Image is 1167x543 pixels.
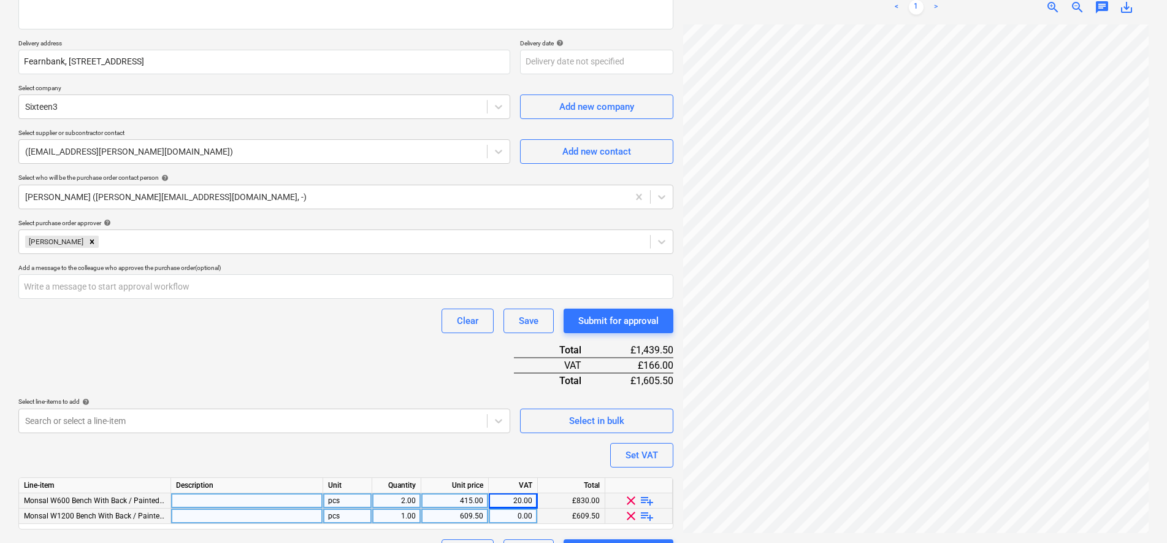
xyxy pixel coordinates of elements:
[18,274,673,299] input: Write a message to start approval workflow
[159,174,169,182] span: help
[1106,484,1167,543] iframe: Chat Widget
[25,236,85,248] div: [PERSON_NAME]
[640,493,654,508] span: playlist_add
[80,398,90,406] span: help
[377,493,416,509] div: 2.00
[24,512,359,520] span: Monsal W1200 Bench With Back / Painted Jet Black Wood Legs / D590 x W1200 x H820 x SH460mm
[514,373,601,388] div: Total
[538,509,605,524] div: £609.50
[323,478,372,493] div: Unit
[562,144,631,160] div: Add new contact
[18,264,673,272] div: Add a message to the colleague who approves the purchase order (optional)
[578,313,659,329] div: Submit for approval
[323,509,372,524] div: pcs
[101,219,111,226] span: help
[559,99,634,115] div: Add new company
[18,398,510,406] div: Select line-items to add
[564,309,673,333] button: Submit for approval
[640,509,654,523] span: playlist_add
[489,478,538,493] div: VAT
[171,478,323,493] div: Description
[601,343,673,358] div: £1,439.50
[538,493,605,509] div: £830.00
[514,358,601,373] div: VAT
[372,478,421,493] div: Quantity
[85,236,99,248] div: Remove Rebecca Revell
[18,174,673,182] div: Select who will be the purchase order contact person
[442,309,494,333] button: Clear
[569,413,624,429] div: Select in bulk
[457,313,478,329] div: Clear
[426,493,483,509] div: 415.00
[514,343,601,358] div: Total
[421,478,489,493] div: Unit price
[18,129,510,139] p: Select supplier or subcontractor contact
[494,509,532,524] div: 0.00
[18,219,673,227] div: Select purchase order approver
[519,313,538,329] div: Save
[610,443,673,468] button: Set VAT
[520,409,673,433] button: Select in bulk
[624,493,638,508] span: clear
[18,39,510,50] p: Delivery address
[554,39,564,47] span: help
[520,50,673,74] input: Delivery date not specified
[377,509,416,524] div: 1.00
[520,94,673,119] button: Add new company
[426,509,483,524] div: 609.50
[494,493,532,509] div: 20.00
[18,50,510,74] input: Delivery address
[601,373,673,388] div: £1,605.50
[538,478,605,493] div: Total
[19,478,171,493] div: Line-item
[520,39,673,47] div: Delivery date
[626,447,658,463] div: Set VAT
[18,84,510,94] p: Select company
[601,358,673,373] div: £166.00
[323,493,372,509] div: pcs
[24,496,351,505] span: Monsal W600 Bench With Back / Painted Jet Black Wood Legs / D590 x W600 x H820 x SH460mm
[624,509,638,523] span: clear
[520,139,673,164] button: Add new contact
[503,309,554,333] button: Save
